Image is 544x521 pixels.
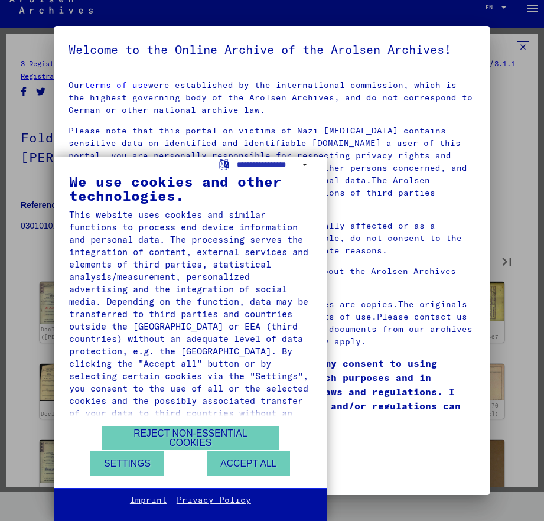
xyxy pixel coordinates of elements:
button: Reject non-essential cookies [102,426,279,450]
a: Privacy Policy [177,494,251,506]
button: Accept all [207,451,290,476]
a: Imprint [130,494,167,506]
div: This website uses cookies and similar functions to process end device information and personal da... [69,209,312,432]
div: We use cookies and other technologies. [69,174,312,203]
button: Settings [90,451,164,476]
